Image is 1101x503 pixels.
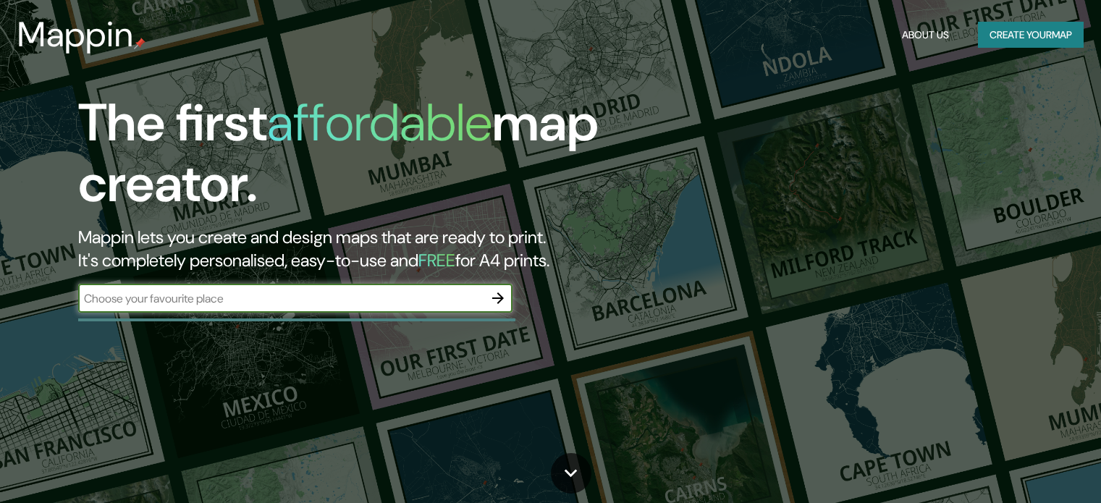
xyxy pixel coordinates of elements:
button: About Us [896,22,955,48]
h3: Mappin [17,14,134,55]
img: mappin-pin [134,38,145,49]
h1: The first map creator. [78,93,629,226]
iframe: Help widget launcher [972,447,1085,487]
h1: affordable [267,89,492,156]
h5: FREE [418,249,455,271]
button: Create yourmap [978,22,1084,48]
h2: Mappin lets you create and design maps that are ready to print. It's completely personalised, eas... [78,226,629,272]
input: Choose your favourite place [78,290,484,307]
